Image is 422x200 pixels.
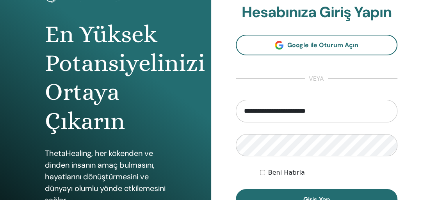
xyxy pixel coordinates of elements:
[45,20,205,135] font: En Yüksek Potansiyelinizi Ortaya Çıkarın
[268,169,305,176] font: Beni Hatırla
[236,35,398,55] a: Google ile Oturum Açın
[309,74,324,83] font: veya
[260,168,397,177] div: Beni süresiz olarak veya manuel olarak çıkış yapana kadar kimlik doğrulamalı tut
[242,2,392,22] font: Hesabınıza Giriş Yapın
[287,41,358,49] font: Google ile Oturum Açın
